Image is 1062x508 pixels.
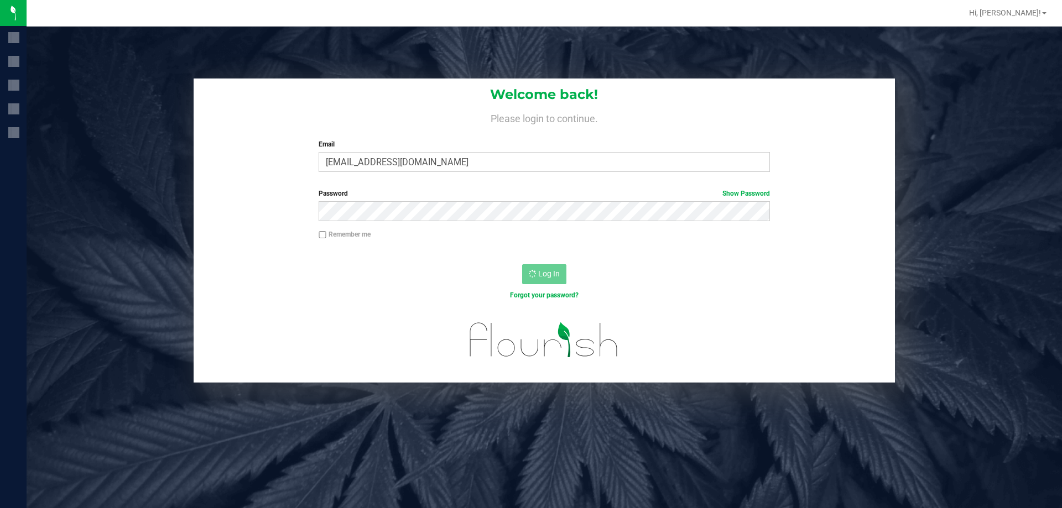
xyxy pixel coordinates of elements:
[194,111,895,124] h4: Please login to continue.
[510,291,579,299] a: Forgot your password?
[456,312,632,368] img: flourish_logo.svg
[722,190,770,197] a: Show Password
[522,264,566,284] button: Log In
[194,87,895,102] h1: Welcome back!
[319,229,371,239] label: Remember me
[319,190,348,197] span: Password
[319,231,326,239] input: Remember me
[538,269,560,278] span: Log In
[319,139,769,149] label: Email
[969,8,1041,17] span: Hi, [PERSON_NAME]!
